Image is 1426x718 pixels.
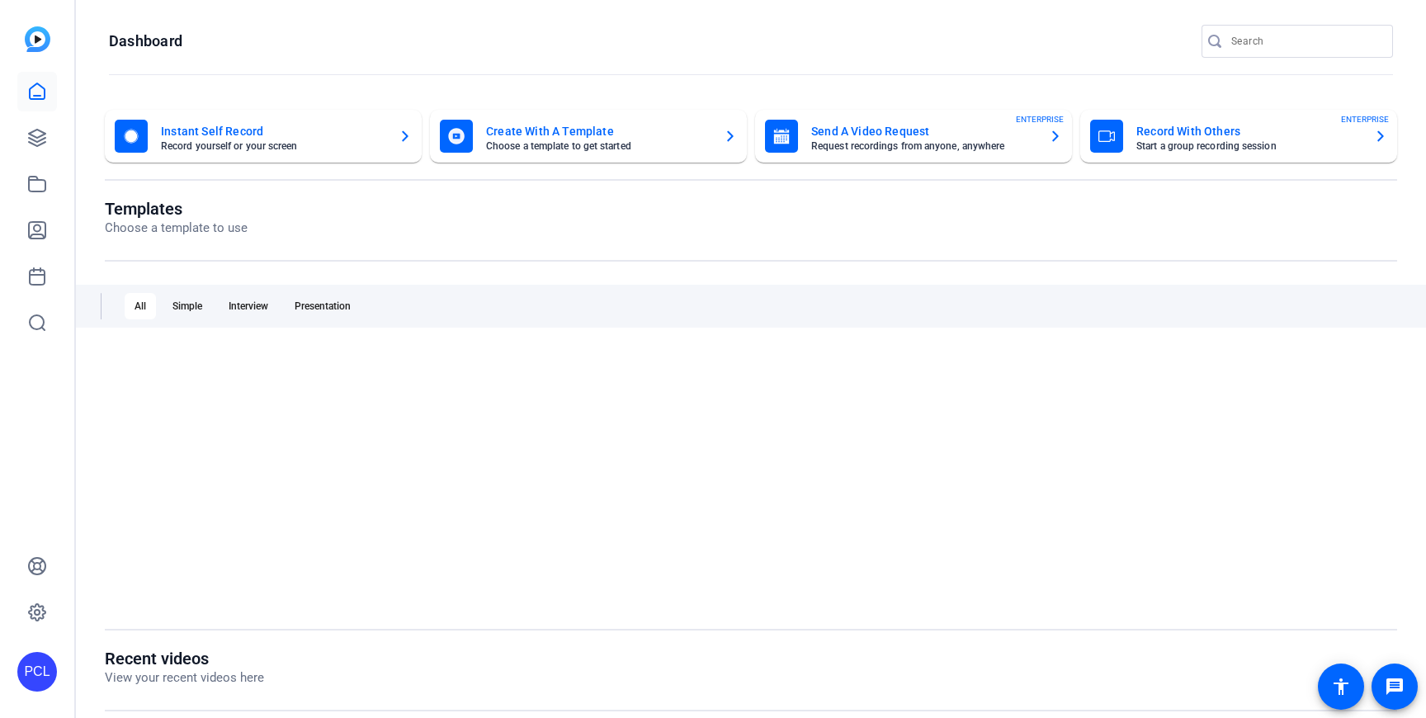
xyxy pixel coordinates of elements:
button: Send A Video RequestRequest recordings from anyone, anywhereENTERPRISE [755,110,1072,163]
p: View your recent videos here [105,668,264,687]
mat-card-subtitle: Request recordings from anyone, anywhere [811,141,1036,151]
img: blue-gradient.svg [25,26,50,52]
h1: Dashboard [109,31,182,51]
input: Search [1231,31,1380,51]
p: Choose a template to use [105,219,248,238]
mat-card-subtitle: Choose a template to get started [486,141,711,151]
h1: Recent videos [105,649,264,668]
div: Simple [163,293,212,319]
button: Record With OthersStart a group recording sessionENTERPRISE [1080,110,1397,163]
mat-icon: message [1385,677,1405,697]
mat-card-title: Record With Others [1136,121,1361,141]
div: PCL [17,652,57,692]
mat-icon: accessibility [1331,677,1351,697]
button: Create With A TemplateChoose a template to get started [430,110,747,163]
div: All [125,293,156,319]
mat-card-title: Send A Video Request [811,121,1036,141]
mat-card-title: Instant Self Record [161,121,385,141]
span: ENTERPRISE [1341,113,1389,125]
button: Instant Self RecordRecord yourself or your screen [105,110,422,163]
mat-card-subtitle: Record yourself or your screen [161,141,385,151]
h1: Templates [105,199,248,219]
mat-card-subtitle: Start a group recording session [1136,141,1361,151]
div: Presentation [285,293,361,319]
div: Interview [219,293,278,319]
span: ENTERPRISE [1016,113,1064,125]
mat-card-title: Create With A Template [486,121,711,141]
